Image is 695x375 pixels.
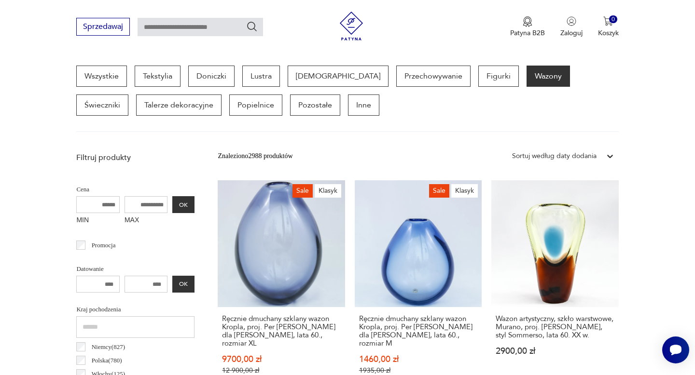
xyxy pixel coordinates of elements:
p: Zaloguj [560,28,583,38]
button: Szukaj [246,21,258,32]
a: Figurki [478,66,519,87]
img: Ikonka użytkownika [567,16,576,26]
p: Kraj pochodzenia [76,304,195,315]
a: Świeczniki [76,94,128,116]
h3: Wazon artystyczny, szkło warstwowe, Murano, proj. [PERSON_NAME], styl Sommerso, lata 60. XX w. [496,315,614,339]
img: Ikona medalu [523,16,532,27]
p: Filtruj produkty [76,152,195,163]
div: 0 [609,15,617,24]
label: MIN [76,213,120,228]
p: Cena [76,184,195,195]
a: Pozostałe [290,94,340,116]
a: Tekstylia [135,66,181,87]
button: Sprzedawaj [76,18,130,36]
div: Znaleziono 2988 produktów [218,151,292,161]
a: [DEMOGRAPHIC_DATA] [288,66,389,87]
button: Zaloguj [560,16,583,38]
p: Niemcy ( 827 ) [92,342,125,352]
a: Talerze dekoracyjne [136,94,222,116]
h3: Ręcznie dmuchany szklany wazon Kropla, proj. Per [PERSON_NAME] dla [PERSON_NAME], lata 60., rozmi... [222,315,340,348]
p: Koszyk [598,28,619,38]
a: Lustra [242,66,280,87]
label: MAX [125,213,168,228]
p: 2900,00 zł [496,347,614,355]
img: Patyna - sklep z meblami i dekoracjami vintage [337,12,366,40]
button: OK [172,196,195,213]
iframe: Smartsupp widget button [662,336,689,363]
button: 0Koszyk [598,16,619,38]
a: Inne [348,94,379,116]
p: 1935,00 zł [359,366,477,375]
p: 12 900,00 zł [222,366,340,375]
a: Sprzedawaj [76,24,130,31]
p: Promocja [92,240,116,251]
img: Ikona koszyka [603,16,613,26]
p: Polska ( 780 ) [92,355,122,366]
a: Wszystkie [76,66,127,87]
div: Sortuj według daty dodania [512,151,597,161]
a: Przechowywanie [396,66,471,87]
h3: Ręcznie dmuchany szklany wazon Kropla, proj. Per [PERSON_NAME] dla [PERSON_NAME], lata 60., rozmi... [359,315,477,348]
button: OK [172,276,195,293]
a: Popielnice [229,94,282,116]
a: Wazony [527,66,570,87]
p: 9700,00 zł [222,355,340,363]
p: Patyna B2B [510,28,545,38]
button: Patyna B2B [510,16,545,38]
p: Datowanie [76,264,195,274]
p: 1460,00 zł [359,355,477,363]
a: Doniczki [188,66,235,87]
a: Ikona medaluPatyna B2B [510,16,545,38]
